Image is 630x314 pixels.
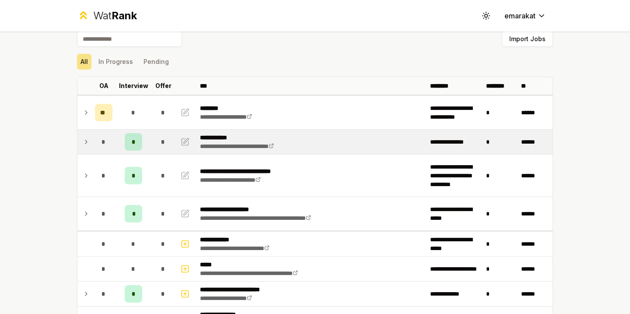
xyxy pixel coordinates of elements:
[155,81,171,90] p: Offer
[77,9,137,23] a: WatRank
[93,9,137,23] div: Wat
[119,81,148,90] p: Interview
[497,8,553,24] button: emarakat
[95,54,136,70] button: In Progress
[140,54,172,70] button: Pending
[112,9,137,22] span: Rank
[77,54,91,70] button: All
[502,31,553,47] button: Import Jobs
[99,81,108,90] p: OA
[504,11,535,21] span: emarakat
